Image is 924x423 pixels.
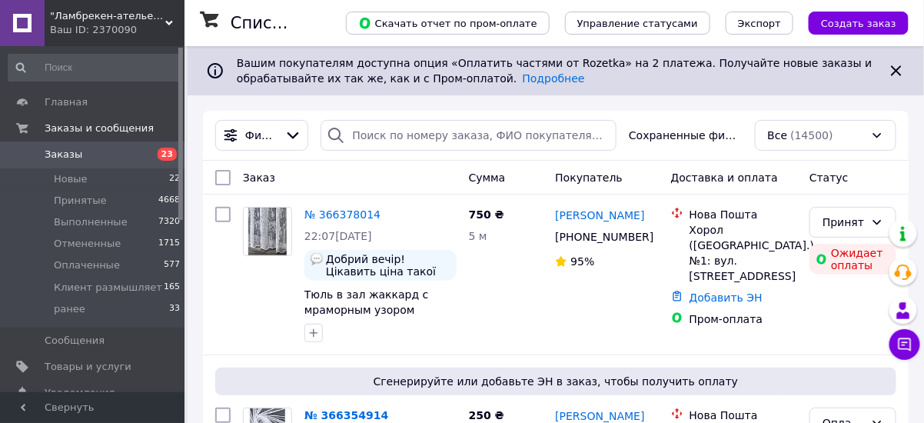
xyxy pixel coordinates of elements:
[523,72,585,85] a: Подробнее
[889,329,920,360] button: Чат с покупателем
[690,311,797,327] div: Пром-оплата
[577,18,698,29] span: Управление статусами
[54,258,120,272] span: Оплаченные
[245,128,278,143] span: Фильтры
[164,258,180,272] span: 577
[54,172,88,186] span: Новые
[555,172,623,184] span: Покупатель
[469,172,506,184] span: Сумма
[565,12,710,35] button: Управление статусами
[169,302,180,316] span: 33
[690,222,797,284] div: Хорол ([GEOGRAPHIC_DATA].), №1: вул. [STREET_ADDRESS]
[45,334,105,348] span: Сообщения
[690,207,797,222] div: Нова Пошта
[358,16,537,30] span: Скачать отчет по пром-оплате
[304,409,388,421] a: № 366354914
[54,194,107,208] span: Принятые
[671,172,778,184] span: Доставка и оплата
[45,95,88,109] span: Главная
[169,172,180,186] span: 22
[304,208,381,221] a: № 366378014
[738,18,781,29] span: Экспорт
[304,288,429,316] a: Тюль в зал жаккард с мраморным узором
[321,120,617,151] input: Поиск по номеру заказа, ФИО покупателя, номеру телефона, Email, номеру накладной
[221,374,890,389] span: Сгенерируйте или добавьте ЭН в заказ, чтобы получить оплату
[158,215,180,229] span: 7320
[570,255,594,268] span: 95%
[346,12,550,35] button: Скачать отчет по пром-оплате
[311,253,323,265] img: :speech_balloon:
[54,237,121,251] span: Отмененные
[231,14,363,32] h1: Список заказов
[469,230,487,242] span: 5 м
[726,12,793,35] button: Экспорт
[45,360,131,374] span: Товары и услуги
[555,208,644,223] a: [PERSON_NAME]
[790,129,833,142] span: (14500)
[243,207,292,256] a: Фото товару
[326,253,450,278] span: Добрий вечір! Цікавить ціна такої підшитої тюлі до 2.60м, з тасьмою, шириною 5м.
[45,148,82,162] span: Заказы
[54,302,85,316] span: ранее
[552,226,647,248] div: [PHONE_NUMBER]
[50,9,165,23] span: "Ламбрекен-ателье" - интернет магазин тюли и штор
[54,281,162,295] span: Клиент размышляет
[158,194,180,208] span: 4668
[45,122,154,135] span: Заказы и сообщения
[809,244,896,275] div: Ожидает оплаты
[768,128,788,143] span: Все
[158,148,177,161] span: 23
[629,128,742,143] span: Сохраненные фильтры:
[8,54,181,82] input: Поиск
[237,57,872,85] span: Вашим покупателям доступна опция «Оплатить частями от Rozetka» на 2 платежа. Получайте новые зака...
[793,16,909,28] a: Создать заказ
[158,237,180,251] span: 1715
[469,409,504,421] span: 250 ₴
[821,18,896,29] span: Создать заказ
[50,23,184,37] div: Ваш ID: 2370090
[809,12,909,35] button: Создать заказ
[809,172,849,184] span: Статус
[45,386,115,400] span: Уведомления
[243,172,275,184] span: Заказ
[304,230,372,242] span: 22:07[DATE]
[248,208,286,255] img: Фото товару
[54,215,128,229] span: Выполненные
[690,408,797,423] div: Нова Пошта
[469,208,504,221] span: 750 ₴
[823,214,865,231] div: Принят
[690,291,763,304] a: Добавить ЭН
[164,281,180,295] span: 165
